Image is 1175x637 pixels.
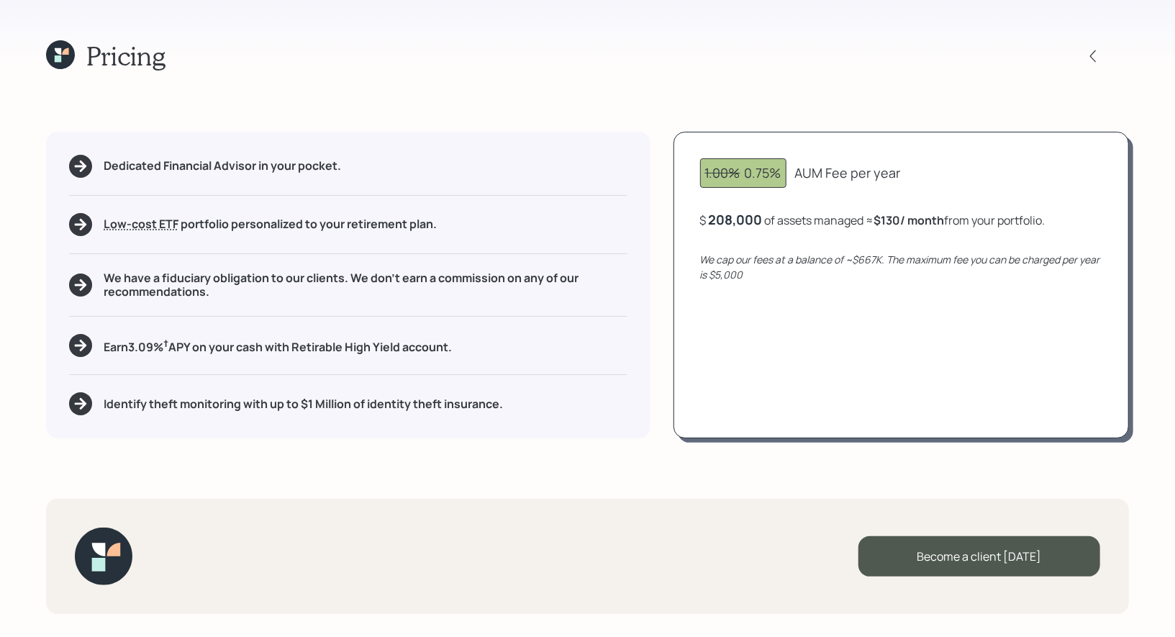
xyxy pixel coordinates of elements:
h5: portfolio personalized to your retirement plan. [104,217,437,231]
div: 208,000 [709,211,763,228]
div: $ of assets managed ≈ from your portfolio . [700,211,1045,229]
span: Low-cost ETF [104,216,178,232]
h1: Pricing [86,40,165,71]
i: We cap our fees at a balance of ~$667K. The maximum fee you can be charged per year is $5,000 [700,253,1100,281]
span: 1.00% [705,164,740,181]
div: Become a client [DATE] [858,536,1100,577]
h5: Identify theft monitoring with up to $1 Million of identity theft insurance. [104,397,503,411]
h5: Earn 3.09 % APY on your cash with Retirable High Yield account. [104,337,452,355]
h5: We have a fiduciary obligation to our clients. We don't earn a commission on any of our recommend... [104,271,627,299]
b: $130 / month [874,212,945,228]
h5: Dedicated Financial Advisor in your pocket. [104,159,341,173]
div: AUM Fee per year [795,163,901,183]
sup: † [163,337,168,350]
div: 0.75% [705,163,781,183]
iframe: Customer reviews powered by Trustpilot [150,515,333,623]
